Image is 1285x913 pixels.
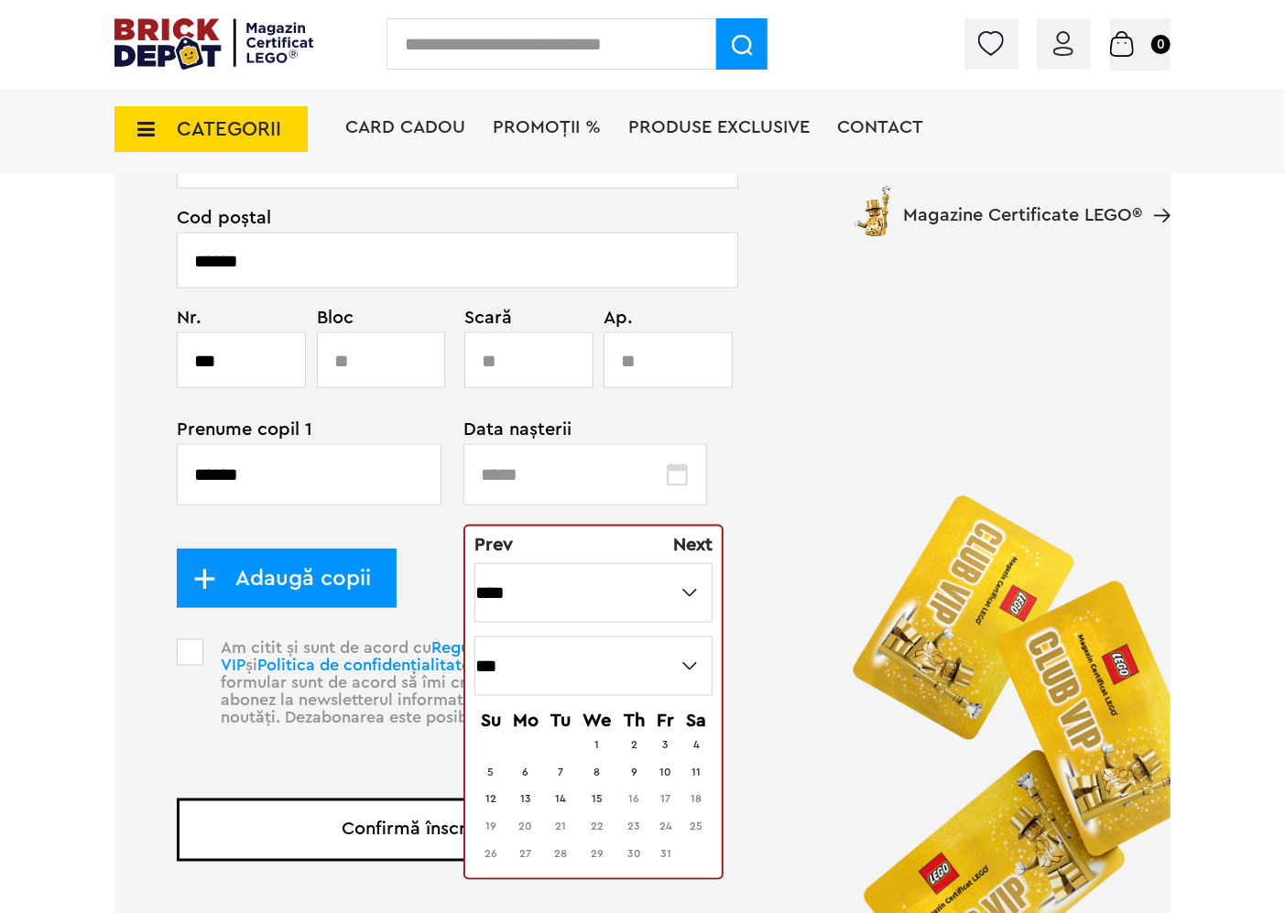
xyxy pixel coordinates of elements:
span: Nr. [177,309,296,327]
span: 26 [485,849,497,860]
span: CATEGORII [177,119,281,139]
a: 5 [488,766,495,777]
span: 29 [591,849,604,860]
span: Sunday [481,712,501,730]
a: 15 [592,794,603,805]
span: Friday [657,712,674,730]
a: Prev [474,536,513,554]
span: 20 [518,821,532,832]
span: 23 [628,821,641,832]
button: Confirmă înscrierea VIP [177,799,705,862]
span: Data nașterii [463,420,704,439]
span: 30 [627,849,641,860]
span: 18 [691,794,702,805]
img: add_child [193,568,216,591]
a: Produse exclusive [628,118,810,136]
a: 7 [558,766,563,777]
span: 22 [591,821,604,832]
span: Ap. [604,309,679,327]
span: 28 [554,849,567,860]
a: Politica de confidențialitate [257,657,471,673]
span: Monday [513,712,539,730]
a: 3 [662,739,669,750]
p: Am citit și sunt de acord cu și . Prin completarea acestui formular sunt de acord să îmi creez un... [209,639,705,757]
a: 2 [631,739,637,750]
a: PROMOȚII % [493,118,601,136]
span: Next [673,536,713,554]
span: Prenume copil 1 [177,420,418,439]
span: Saturday [686,712,706,730]
a: 11 [692,766,701,777]
span: 17 [660,794,670,805]
span: Thursday [624,712,645,730]
a: Card Cadou [345,118,465,136]
small: 0 [1151,35,1171,54]
a: 12 [485,794,496,805]
a: Regulamentul Programului VIP [221,639,635,673]
a: 13 [520,794,531,805]
span: 25 [690,821,702,832]
a: Contact [837,118,923,136]
span: 27 [519,849,531,860]
span: 16 [629,794,640,805]
span: 24 [659,821,672,832]
span: Magazine Certificate LEGO® [903,182,1142,224]
a: 6 [522,766,528,777]
span: Bloc [317,309,436,327]
a: 8 [593,766,600,777]
a: Magazine Certificate LEGO® [1142,182,1171,201]
a: 1 [594,739,599,750]
a: 9 [631,766,637,777]
span: Adaugă copii [216,568,371,588]
span: Scară [464,309,560,327]
span: 19 [485,821,496,832]
a: 4 [693,739,700,750]
span: Wednesday [583,712,611,730]
a: 10 [659,766,671,777]
a: 14 [555,794,566,805]
span: Tuesday [550,712,571,730]
span: 31 [660,849,671,860]
span: 21 [555,821,566,832]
